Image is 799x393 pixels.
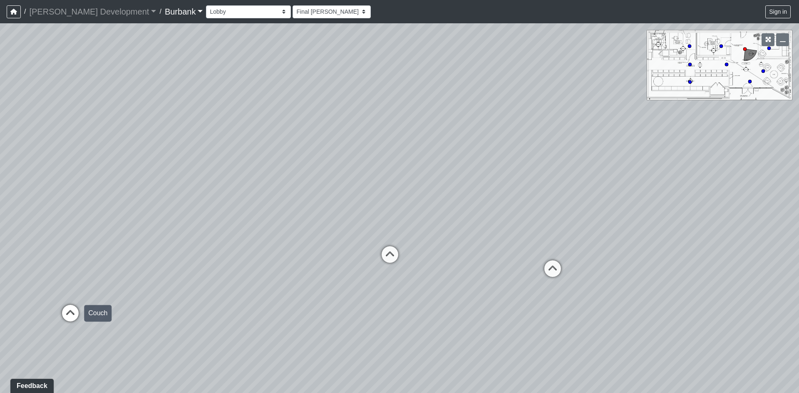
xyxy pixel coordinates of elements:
button: Sign in [765,5,791,18]
span: / [21,3,29,20]
a: [PERSON_NAME] Development [29,3,156,20]
span: / [156,3,164,20]
div: Couch [84,305,112,321]
a: Burbank [165,3,203,20]
iframe: Ybug feedback widget [6,376,55,393]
